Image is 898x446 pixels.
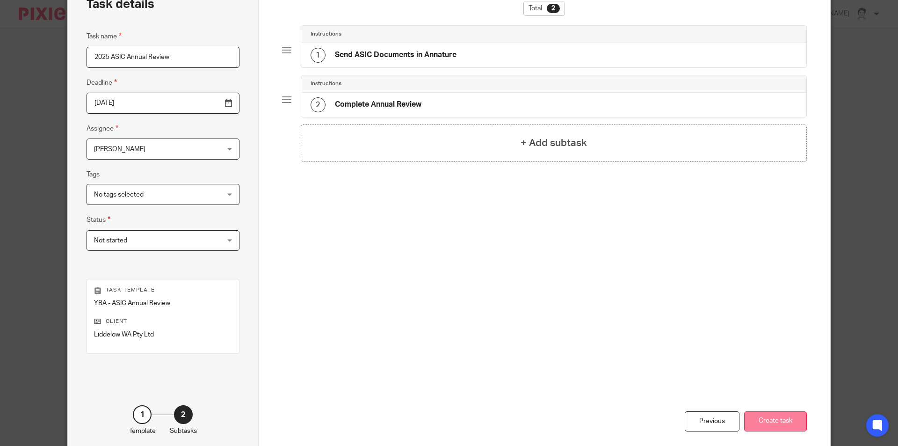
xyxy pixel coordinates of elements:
label: Task name [87,31,122,42]
div: 2 [174,405,193,424]
span: No tags selected [94,191,144,198]
h4: Send ASIC Documents in Annature [335,50,456,60]
label: Assignee [87,123,118,134]
div: 1 [133,405,152,424]
input: Pick a date [87,93,239,114]
p: Client [94,318,232,325]
p: YBA - ASIC Annual Review [94,299,232,308]
h4: Instructions [311,30,341,38]
div: 2 [311,97,326,112]
label: Tags [87,170,100,179]
label: Deadline [87,77,117,88]
div: 2 [547,4,560,13]
button: Create task [744,411,807,431]
div: Total [523,1,565,16]
input: Task name [87,47,239,68]
div: 1 [311,48,326,63]
span: [PERSON_NAME] [94,146,145,153]
div: Previous [685,411,739,431]
span: Not started [94,237,127,244]
p: Task template [94,286,232,294]
label: Status [87,214,110,225]
h4: + Add subtask [521,136,587,150]
h4: Complete Annual Review [335,100,421,110]
p: Template [129,426,156,436]
h4: Instructions [311,80,341,88]
p: Liddelow WA Pty Ltd [94,330,232,339]
p: Subtasks [170,426,197,436]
